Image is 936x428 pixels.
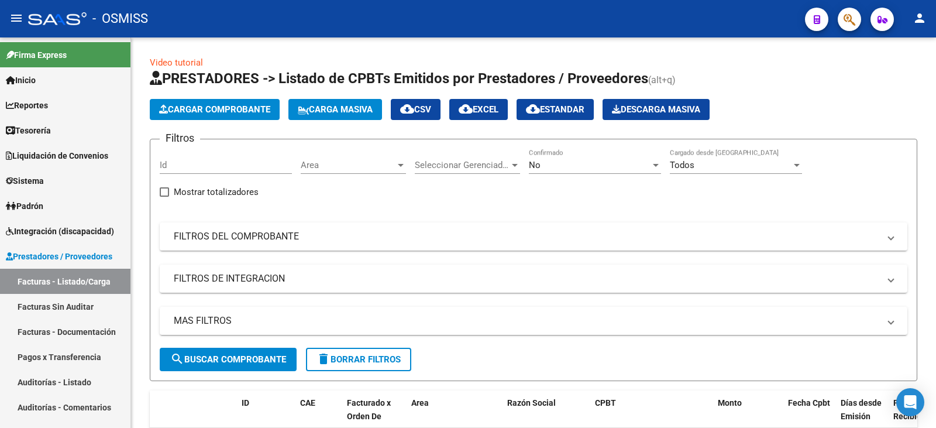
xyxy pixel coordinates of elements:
[6,124,51,137] span: Tesorería
[347,398,391,421] span: Facturado x Orden De
[603,99,710,120] button: Descarga Masiva
[174,314,879,327] mat-panel-title: MAS FILTROS
[670,160,694,170] span: Todos
[300,398,315,408] span: CAE
[718,398,742,408] span: Monto
[160,348,297,371] button: Buscar Comprobante
[529,160,541,170] span: No
[160,130,200,146] h3: Filtros
[174,230,879,243] mat-panel-title: FILTROS DEL COMPROBANTE
[6,200,43,213] span: Padrón
[841,398,882,421] span: Días desde Emisión
[449,99,508,120] button: EXCEL
[6,99,48,112] span: Reportes
[526,102,540,116] mat-icon: cloud_download
[6,149,108,162] span: Liquidación de Convenios
[517,99,594,120] button: Estandar
[160,265,907,293] mat-expansion-panel-header: FILTROS DE INTEGRACION
[411,398,429,408] span: Area
[400,102,414,116] mat-icon: cloud_download
[415,160,510,170] span: Seleccionar Gerenciador
[913,11,927,25] mat-icon: person
[174,272,879,285] mat-panel-title: FILTROS DE INTEGRACION
[612,104,700,115] span: Descarga Masiva
[92,6,148,32] span: - OSMISS
[242,398,249,408] span: ID
[298,104,373,115] span: Carga Masiva
[306,348,411,371] button: Borrar Filtros
[400,104,431,115] span: CSV
[6,174,44,187] span: Sistema
[170,354,286,365] span: Buscar Comprobante
[788,398,830,408] span: Fecha Cpbt
[174,185,259,199] span: Mostrar totalizadores
[288,99,382,120] button: Carga Masiva
[150,57,203,68] a: Video tutorial
[6,225,114,238] span: Integración (discapacidad)
[301,160,395,170] span: Area
[160,307,907,335] mat-expansion-panel-header: MAS FILTROS
[603,99,710,120] app-download-masive: Descarga masiva de comprobantes (adjuntos)
[6,250,112,263] span: Prestadores / Proveedores
[150,70,648,87] span: PRESTADORES -> Listado de CPBTs Emitidos por Prestadores / Proveedores
[9,11,23,25] mat-icon: menu
[459,104,498,115] span: EXCEL
[893,398,926,421] span: Fecha Recibido
[159,104,270,115] span: Cargar Comprobante
[6,49,67,61] span: Firma Express
[526,104,584,115] span: Estandar
[391,99,441,120] button: CSV
[896,388,924,416] div: Open Intercom Messenger
[160,222,907,251] mat-expansion-panel-header: FILTROS DEL COMPROBANTE
[6,74,36,87] span: Inicio
[507,398,556,408] span: Razón Social
[316,354,401,365] span: Borrar Filtros
[150,99,280,120] button: Cargar Comprobante
[170,352,184,366] mat-icon: search
[648,74,676,85] span: (alt+q)
[316,352,331,366] mat-icon: delete
[459,102,473,116] mat-icon: cloud_download
[595,398,616,408] span: CPBT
